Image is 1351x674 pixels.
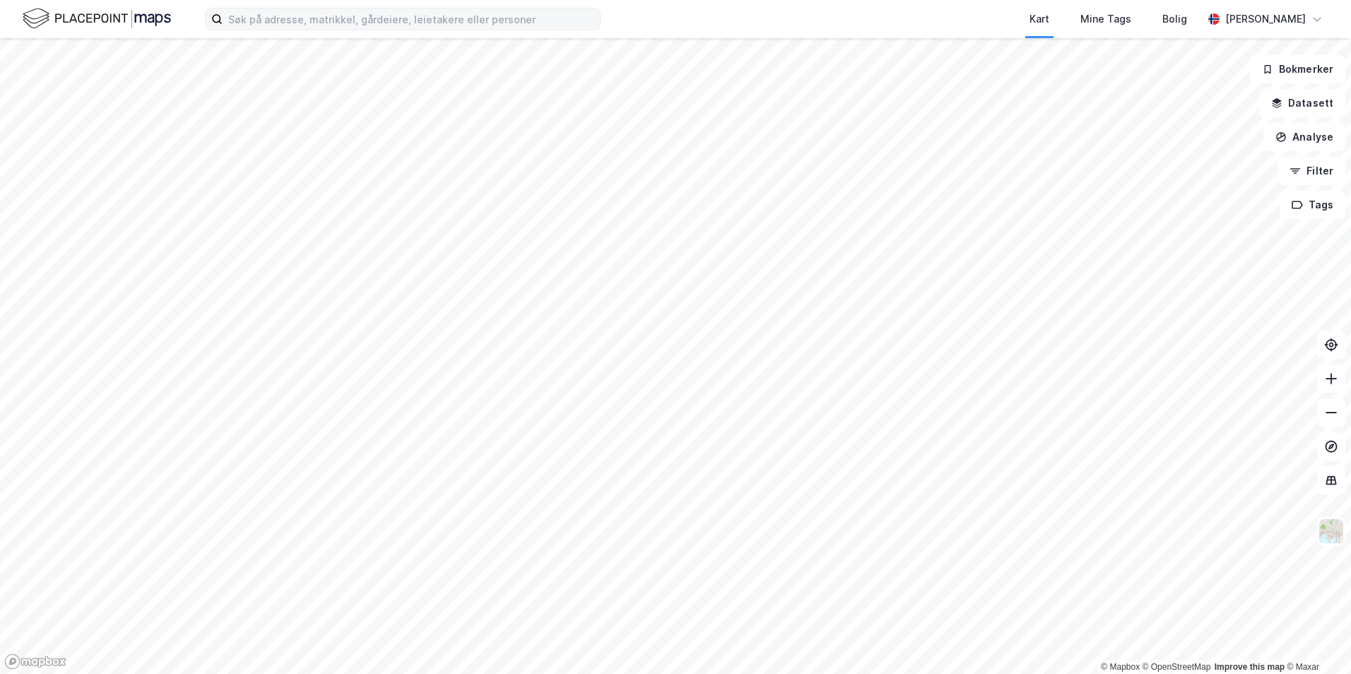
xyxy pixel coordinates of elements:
[4,654,66,670] a: Mapbox homepage
[223,8,600,30] input: Søk på adresse, matrikkel, gårdeiere, leietakere eller personer
[1250,55,1345,83] button: Bokmerker
[1280,606,1351,674] div: Kontrollprogram for chat
[23,6,171,31] img: logo.f888ab2527a4732fd821a326f86c7f29.svg
[1143,662,1211,672] a: OpenStreetMap
[1318,518,1345,545] img: Z
[1162,11,1187,28] div: Bolig
[1225,11,1306,28] div: [PERSON_NAME]
[1030,11,1049,28] div: Kart
[1278,157,1345,185] button: Filter
[1263,123,1345,151] button: Analyse
[1080,11,1131,28] div: Mine Tags
[1259,89,1345,117] button: Datasett
[1280,606,1351,674] iframe: Chat Widget
[1215,662,1285,672] a: Improve this map
[1101,662,1140,672] a: Mapbox
[1280,191,1345,219] button: Tags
